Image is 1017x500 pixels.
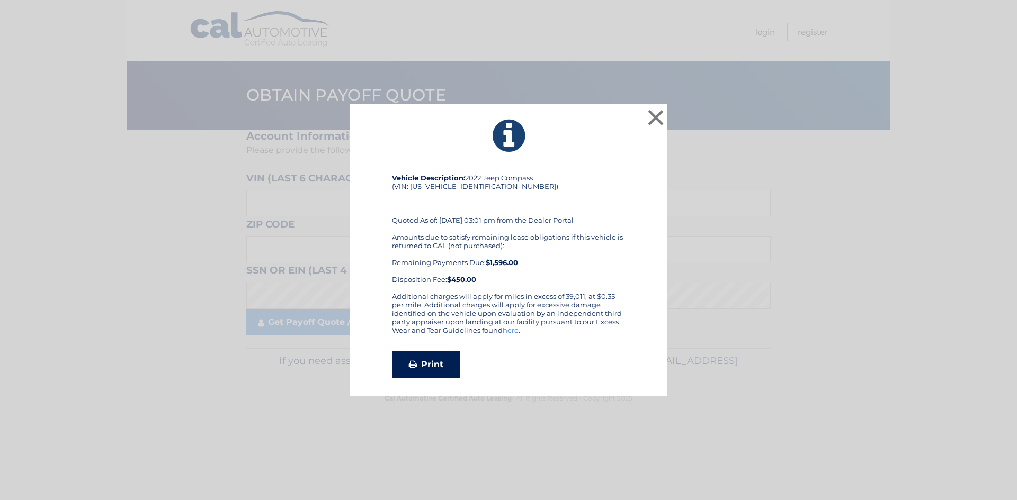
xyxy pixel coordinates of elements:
a: here [503,326,519,334]
div: Amounts due to satisfy remaining lease obligations if this vehicle is returned to CAL (not purcha... [392,233,625,284]
b: $1,596.00 [486,258,518,267]
div: 2022 Jeep Compass (VIN: [US_VEHICLE_IDENTIFICATION_NUMBER]) Quoted As of: [DATE] 03:01 pm from th... [392,174,625,292]
div: Additional charges will apply for miles in excess of 39,011, at $0.35 per mile. Additional charge... [392,292,625,343]
a: Print [392,351,460,378]
strong: $450.00 [447,275,476,284]
button: × [645,107,666,128]
strong: Vehicle Description: [392,174,465,182]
